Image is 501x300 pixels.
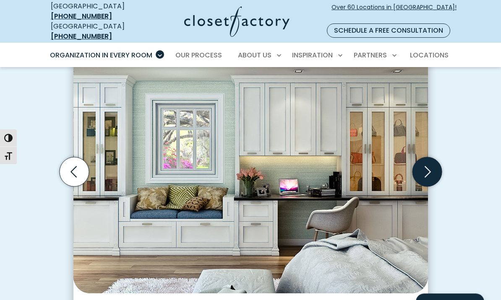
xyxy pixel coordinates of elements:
[50,50,152,60] span: Organization in Every Room
[175,50,222,60] span: Our Process
[292,50,333,60] span: Inspiration
[409,154,445,190] button: Next slide
[238,50,271,60] span: About Us
[327,23,450,38] a: Schedule a Free Consultation
[51,1,142,21] div: [GEOGRAPHIC_DATA]
[51,31,112,41] a: [PHONE_NUMBER]
[410,50,449,60] span: Locations
[44,44,457,67] nav: Primary Menu
[51,11,112,21] a: [PHONE_NUMBER]
[331,3,457,21] span: Over 60 Locations in [GEOGRAPHIC_DATA]!
[56,154,92,190] button: Previous slide
[73,36,428,294] img: White shaker wall unit with built-in window seat and work station.
[51,21,142,41] div: [GEOGRAPHIC_DATA]
[184,6,290,37] img: Closet Factory Logo
[354,50,387,60] span: Partners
